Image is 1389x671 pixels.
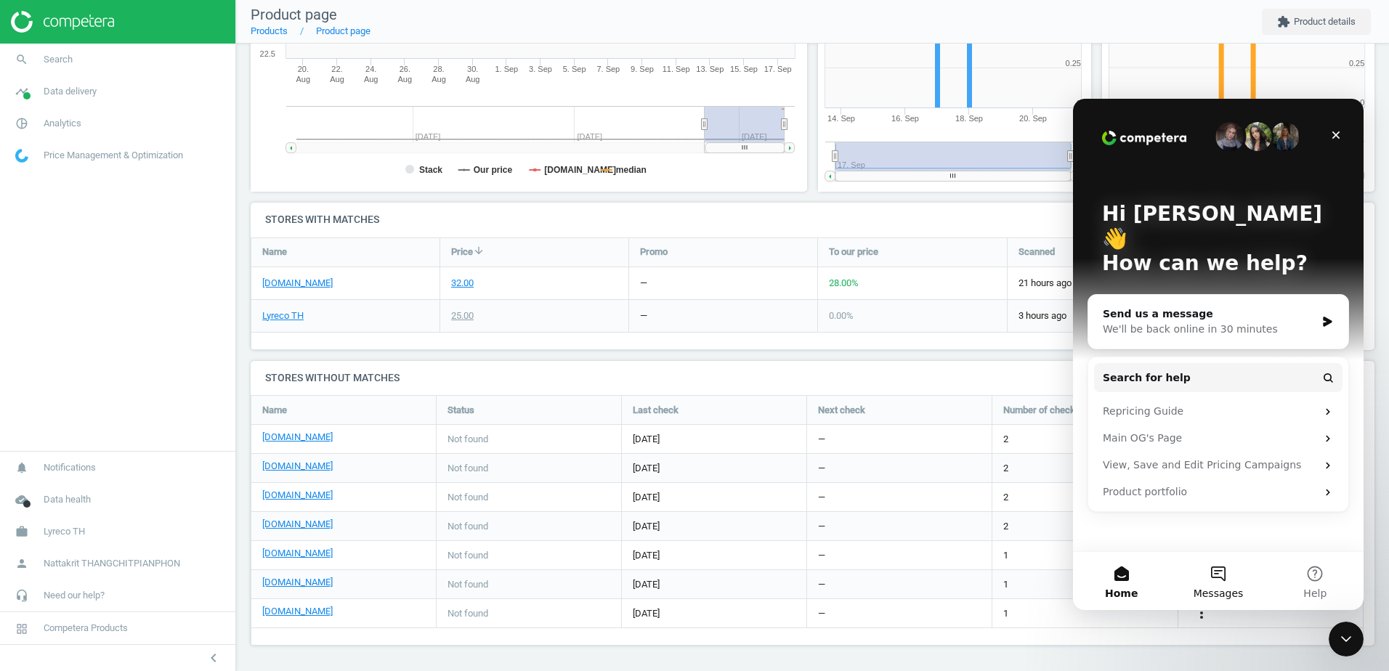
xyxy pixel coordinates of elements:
[544,165,616,175] tspan: [DOMAIN_NAME]
[8,78,36,105] i: timeline
[8,46,36,73] i: search
[1277,15,1290,28] i: extension
[433,65,444,73] tspan: 28.
[448,491,488,504] span: Not found
[251,6,337,23] span: Product page
[205,649,222,667] i: chevron_left
[398,75,413,84] tspan: Aug
[1003,462,1008,475] span: 2
[631,65,654,73] tspan: 9. Sep
[44,117,81,130] span: Analytics
[15,149,28,163] img: wGWNvw8QSZomAAAAABJRU5ErkJggg==
[827,114,855,123] tspan: 14. Sep
[262,576,333,589] a: [DOMAIN_NAME]
[1003,578,1008,591] span: 1
[451,277,474,290] div: 32.00
[44,525,85,538] span: Lyreco TH
[818,433,825,446] span: —
[818,404,865,417] span: Next check
[640,309,647,322] div: —
[8,518,36,545] i: work
[251,25,288,36] a: Products
[44,493,91,506] span: Data health
[1262,9,1371,35] button: extensionProduct details
[419,165,442,175] tspan: Stack
[829,310,854,321] span: 0.00 %
[44,149,183,162] span: Price Management & Optimization
[891,114,919,123] tspan: 16. Sep
[529,65,552,73] tspan: 3. Sep
[633,578,795,591] span: [DATE]
[955,114,983,123] tspan: 18. Sep
[262,277,333,290] a: [DOMAIN_NAME]
[633,520,795,533] span: [DATE]
[764,65,792,73] tspan: 17. Sep
[44,557,180,570] span: Nattakrit THANGCHITPIANPHON
[633,433,795,446] span: [DATE]
[818,607,825,620] span: —
[8,454,36,481] i: notifications
[1349,59,1364,68] text: 0.25
[262,489,333,502] a: [DOMAIN_NAME]
[633,549,795,562] span: [DATE]
[1003,520,1008,533] span: 2
[298,65,309,73] tspan: 20.
[473,245,485,256] i: arrow_downward
[640,277,647,290] div: —
[400,65,410,73] tspan: 26.
[616,165,647,175] tspan: median
[260,49,275,58] text: 22.5
[730,65,758,73] tspan: 15. Sep
[474,165,513,175] tspan: Our price
[448,433,488,446] span: Not found
[633,607,795,620] span: [DATE]
[829,245,878,259] span: To our price
[262,460,333,473] a: [DOMAIN_NAME]
[195,648,232,667] button: chevron_left
[1066,59,1081,68] text: 0.25
[467,65,478,73] tspan: 30.
[262,309,304,322] a: Lyreco TH
[296,75,311,84] tspan: Aug
[365,65,376,73] tspan: 24.
[432,75,446,84] tspan: Aug
[44,622,128,635] span: Competera Products
[8,110,36,137] i: pie_chart_outlined
[330,75,344,84] tspan: Aug
[331,65,342,73] tspan: 22.
[262,547,333,560] a: [DOMAIN_NAME]
[1003,491,1008,504] span: 2
[633,462,795,475] span: [DATE]
[696,65,724,73] tspan: 13. Sep
[451,309,474,322] div: 25.00
[11,11,114,33] img: ajHJNr6hYgQAAAAASUVORK5CYII=
[451,245,473,259] span: Price
[262,605,333,618] a: [DOMAIN_NAME]
[44,589,105,602] span: Need our help?
[8,550,36,577] i: person
[316,25,370,36] a: Product page
[1019,309,1186,322] span: 3 hours ago
[1003,549,1008,562] span: 1
[1073,99,1364,610] iframe: Intercom live chat
[818,549,825,562] span: —
[818,491,825,504] span: —
[262,245,287,259] span: Name
[466,75,480,84] tspan: Aug
[44,85,97,98] span: Data delivery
